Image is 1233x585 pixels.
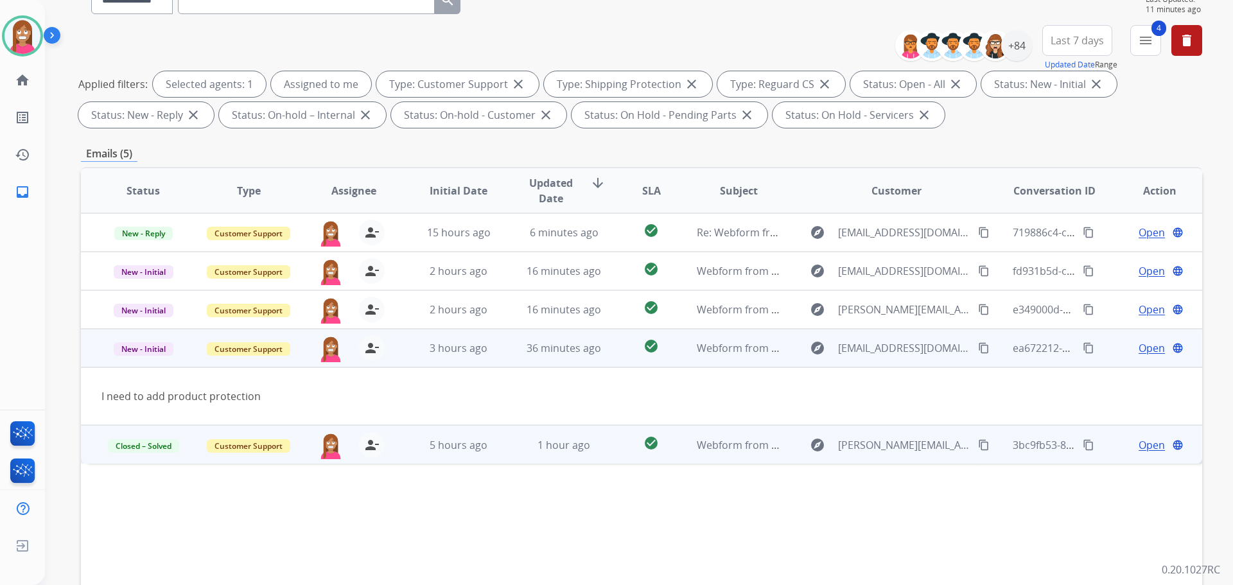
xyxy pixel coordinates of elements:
[643,435,659,451] mat-icon: check_circle
[1172,439,1184,451] mat-icon: language
[1097,168,1202,213] th: Action
[538,107,554,123] mat-icon: close
[114,342,173,356] span: New - Initial
[108,439,179,453] span: Closed – Solved
[1083,342,1094,354] mat-icon: content_copy
[978,227,990,238] mat-icon: content_copy
[522,175,581,206] span: Updated Date
[430,183,487,198] span: Initial Date
[871,183,922,198] span: Customer
[1139,302,1165,317] span: Open
[1013,438,1209,452] span: 3bc9fb53-81d3-45b1-a066-979a3e9680c8
[430,302,487,317] span: 2 hours ago
[643,261,659,277] mat-icon: check_circle
[948,76,963,92] mat-icon: close
[590,175,606,191] mat-icon: arrow_downward
[530,225,599,240] span: 6 minutes ago
[978,439,990,451] mat-icon: content_copy
[717,71,845,97] div: Type: Reguard CS
[364,302,380,317] mat-icon: person_remove
[642,183,661,198] span: SLA
[697,302,1067,317] span: Webform from [PERSON_NAME][EMAIL_ADDRESS][DOMAIN_NAME] on [DATE]
[1139,437,1165,453] span: Open
[207,227,290,240] span: Customer Support
[271,71,371,97] div: Assigned to me
[697,264,988,278] span: Webform from [EMAIL_ADDRESS][DOMAIN_NAME] on [DATE]
[838,302,970,317] span: [PERSON_NAME][EMAIL_ADDRESS][DOMAIN_NAME]
[153,71,266,97] div: Selected agents: 1
[78,76,148,92] p: Applied filters:
[978,265,990,277] mat-icon: content_copy
[127,183,160,198] span: Status
[1179,33,1194,48] mat-icon: delete
[81,146,137,162] p: Emails (5)
[358,107,373,123] mat-icon: close
[1139,263,1165,279] span: Open
[1139,225,1165,240] span: Open
[810,437,825,453] mat-icon: explore
[810,263,825,279] mat-icon: explore
[15,73,30,88] mat-icon: home
[817,76,832,92] mat-icon: close
[1083,304,1094,315] mat-icon: content_copy
[1172,265,1184,277] mat-icon: language
[527,341,601,355] span: 36 minutes ago
[207,265,290,279] span: Customer Support
[527,264,601,278] span: 16 minutes ago
[391,102,566,128] div: Status: On-hold - Customer
[1042,25,1112,56] button: Last 7 days
[810,340,825,356] mat-icon: explore
[78,102,214,128] div: Status: New - Reply
[364,340,380,356] mat-icon: person_remove
[1013,183,1096,198] span: Conversation ID
[838,225,970,240] span: [EMAIL_ADDRESS][DOMAIN_NAME]
[850,71,976,97] div: Status: Open - All
[101,389,972,404] div: I need to add product protection
[364,437,380,453] mat-icon: person_remove
[1013,341,1212,355] span: ea672212-3199-4b89-b9f2-d8b16e2b7bde
[643,223,659,238] mat-icon: check_circle
[916,107,932,123] mat-icon: close
[207,439,290,453] span: Customer Support
[1013,264,1207,278] span: fd931b5d-ce68-491a-86f3-1eaee4077535
[1172,304,1184,315] mat-icon: language
[427,225,491,240] span: 15 hours ago
[318,432,344,459] img: agent-avatar
[572,102,767,128] div: Status: On Hold - Pending Parts
[237,183,261,198] span: Type
[376,71,539,97] div: Type: Customer Support
[1172,342,1184,354] mat-icon: language
[697,341,988,355] span: Webform from [EMAIL_ADDRESS][DOMAIN_NAME] on [DATE]
[697,438,1147,452] span: Webform from [PERSON_NAME][EMAIL_ADDRESS][PERSON_NAME][DOMAIN_NAME] on [DATE]
[720,183,758,198] span: Subject
[1151,21,1166,36] span: 4
[643,338,659,354] mat-icon: check_circle
[15,184,30,200] mat-icon: inbox
[838,437,970,453] span: [PERSON_NAME][EMAIL_ADDRESS][PERSON_NAME][DOMAIN_NAME]
[331,183,376,198] span: Assignee
[114,265,173,279] span: New - Initial
[684,76,699,92] mat-icon: close
[1162,562,1220,577] p: 0.20.1027RC
[1083,227,1094,238] mat-icon: content_copy
[186,107,201,123] mat-icon: close
[318,297,344,324] img: agent-avatar
[1089,76,1104,92] mat-icon: close
[15,147,30,162] mat-icon: history
[739,107,755,123] mat-icon: close
[207,304,290,317] span: Customer Support
[1051,38,1104,43] span: Last 7 days
[114,304,173,317] span: New - Initial
[1013,302,1212,317] span: e349000d-bb20-42bb-b7a0-eefe9701ea79
[1013,225,1211,240] span: 719886c4-cb37-45e0-bbbc-6a075c5da1ee
[810,225,825,240] mat-icon: explore
[978,304,990,315] mat-icon: content_copy
[430,264,487,278] span: 2 hours ago
[1045,60,1095,70] button: Updated Date
[219,102,386,128] div: Status: On-hold – Internal
[978,342,990,354] mat-icon: content_copy
[1138,33,1153,48] mat-icon: menu
[207,342,290,356] span: Customer Support
[643,300,659,315] mat-icon: check_circle
[1083,439,1094,451] mat-icon: content_copy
